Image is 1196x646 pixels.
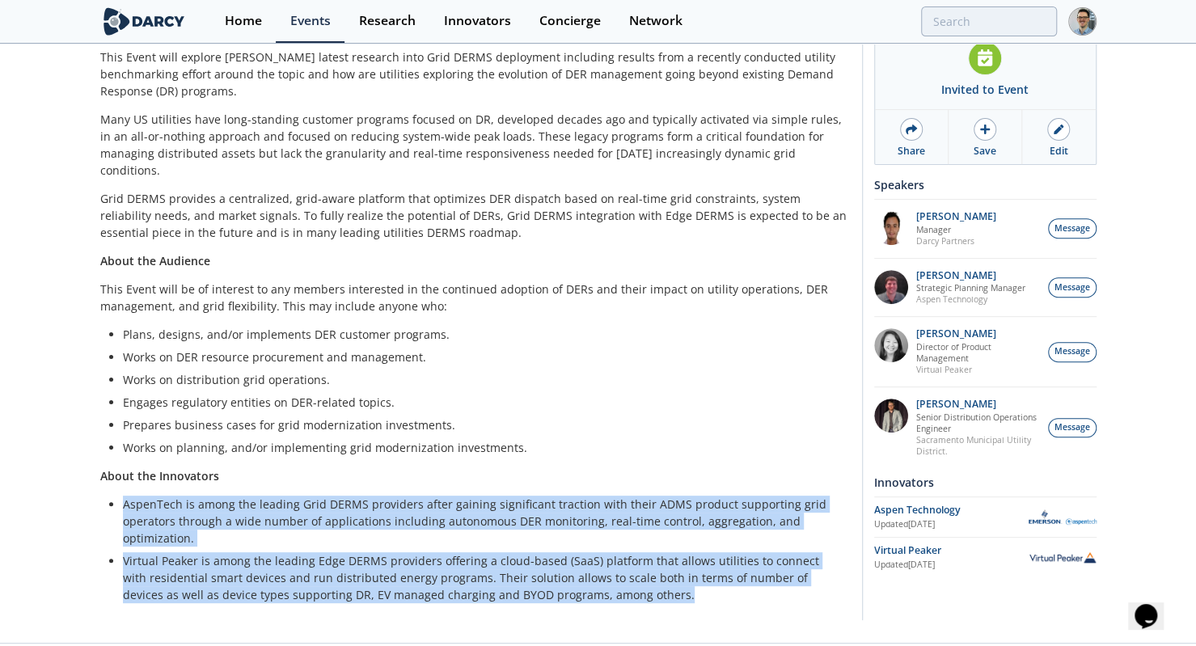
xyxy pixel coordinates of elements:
[898,144,925,158] div: Share
[916,399,1039,410] p: [PERSON_NAME]
[1029,551,1097,563] img: Virtual Peaker
[100,468,219,483] strong: About the Innovators
[874,328,908,362] img: 8160f632-77e6-40bd-9ce2-d8c8bb49c0dd
[123,439,839,456] li: Works on planning, and/or implementing grid modernization investments.
[100,190,851,241] p: Grid DERMS provides a centralized, grid-aware platform that optimizes DER dispatch based on real-...
[1054,421,1090,434] span: Message
[916,293,1025,305] p: Aspen Technology
[539,15,601,27] div: Concierge
[225,15,262,27] div: Home
[100,111,851,179] p: Many US utilities have long-standing customer programs focused on DR, developed decades ago and t...
[874,518,1029,531] div: Updated [DATE]
[874,503,1029,517] div: Aspen Technology
[359,15,416,27] div: Research
[629,15,683,27] div: Network
[916,211,996,222] p: [PERSON_NAME]
[100,281,851,315] p: This Event will be of interest to any members interested in the continued adoption of DERs and th...
[1048,277,1097,298] button: Message
[916,341,1039,364] p: Director of Product Management
[100,49,851,99] p: This Event will explore [PERSON_NAME] latest research into Grid DERMS deployment including result...
[123,552,839,603] li: Virtual Peaker is among the leading Edge DERMS providers offering a cloud-based (SaaS) platform t...
[974,144,996,158] div: Save
[123,348,839,365] li: Works on DER resource procurement and management.
[874,211,908,245] img: vRBZwDRnSTOrB1qTpmXr
[123,496,839,547] li: AspenTech is among the leading Grid DERMS providers after gaining significant traction with their...
[1048,342,1097,362] button: Message
[941,81,1029,98] div: Invited to Event
[1050,144,1068,158] div: Edit
[1068,7,1097,36] img: Profile
[1048,218,1097,239] button: Message
[874,399,908,433] img: 7fca56e2-1683-469f-8840-285a17278393
[1054,345,1090,358] span: Message
[874,270,908,304] img: accc9a8e-a9c1-4d58-ae37-132228efcf55
[123,371,839,388] li: Works on distribution grid operations.
[1128,581,1180,630] iframe: chat widget
[874,543,1097,572] a: Virtual Peaker Updated[DATE] Virtual Peaker
[916,412,1039,434] p: Senior Distribution Operations Engineer
[916,282,1025,293] p: Strategic Planning Manager
[1029,509,1097,525] img: Aspen Technology
[874,543,1029,558] div: Virtual Peaker
[100,7,188,36] img: logo-wide.svg
[874,468,1097,496] div: Innovators
[123,394,839,411] li: Engages regulatory entities on DER-related topics.
[916,270,1025,281] p: [PERSON_NAME]
[916,364,1039,375] p: Virtual Peaker
[874,171,1097,199] div: Speakers
[1054,281,1090,294] span: Message
[1054,222,1090,235] span: Message
[290,15,331,27] div: Events
[916,328,1039,340] p: [PERSON_NAME]
[916,235,996,247] p: Darcy Partners
[874,503,1097,531] a: Aspen Technology Updated[DATE] Aspen Technology
[874,559,1029,572] div: Updated [DATE]
[921,6,1057,36] input: Advanced Search
[444,15,511,27] div: Innovators
[1022,110,1095,164] a: Edit
[1048,418,1097,438] button: Message
[123,326,839,343] li: Plans, designs, and/or implements DER customer programs.
[123,416,839,433] li: Prepares business cases for grid modernization investments.
[916,224,996,235] p: Manager
[916,434,1039,457] p: Sacramento Municipal Utility District.
[100,253,210,268] strong: About the Audience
